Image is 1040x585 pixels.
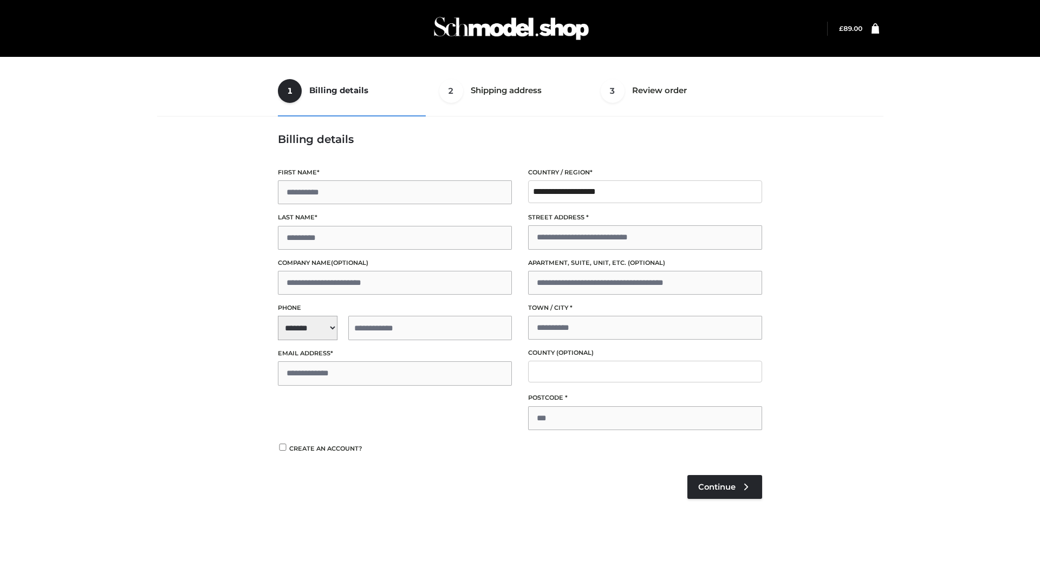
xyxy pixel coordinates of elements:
[839,24,843,32] span: £
[528,258,762,268] label: Apartment, suite, unit, etc.
[528,393,762,403] label: Postcode
[556,349,594,356] span: (optional)
[278,212,512,223] label: Last name
[278,133,762,146] h3: Billing details
[289,445,362,452] span: Create an account?
[628,259,665,266] span: (optional)
[278,258,512,268] label: Company name
[528,348,762,358] label: County
[430,7,593,50] img: Schmodel Admin 964
[528,303,762,313] label: Town / City
[839,24,862,32] bdi: 89.00
[278,444,288,451] input: Create an account?
[278,348,512,359] label: Email address
[698,482,736,492] span: Continue
[528,212,762,223] label: Street address
[331,259,368,266] span: (optional)
[528,167,762,178] label: Country / Region
[278,303,512,313] label: Phone
[839,24,862,32] a: £89.00
[278,167,512,178] label: First name
[687,475,762,499] a: Continue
